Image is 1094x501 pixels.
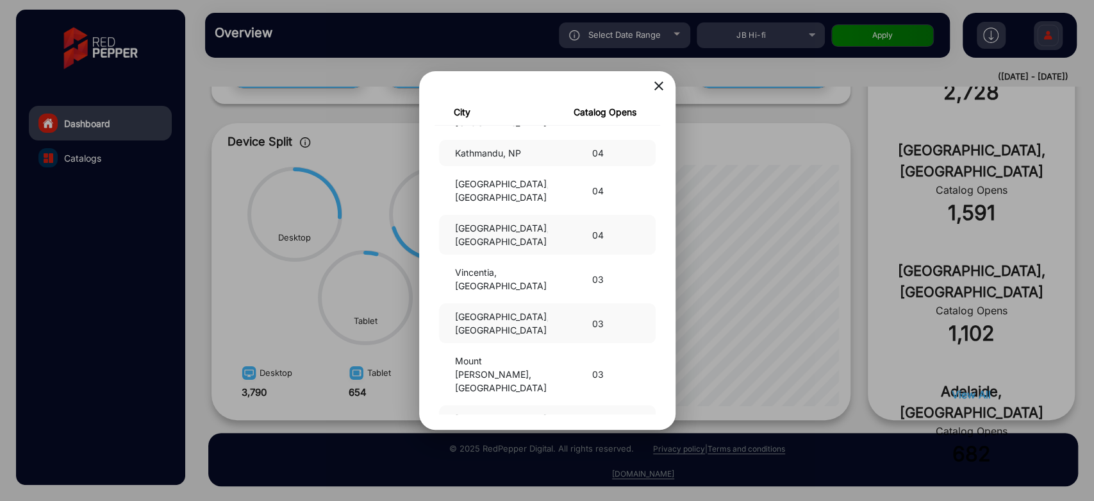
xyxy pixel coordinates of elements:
mat-icon: close [651,78,667,94]
div: [GEOGRAPHIC_DATA], [GEOGRAPHIC_DATA] [445,221,547,248]
div: 03 [547,368,649,381]
div: 03 [547,273,649,286]
div: 04 [547,184,649,198]
div: [GEOGRAPHIC_DATA], [GEOGRAPHIC_DATA] [445,310,547,337]
div: 04 [547,146,649,160]
div: City [431,105,547,119]
div: [GEOGRAPHIC_DATA], [GEOGRAPHIC_DATA] [445,177,547,204]
div: Catalog Opens [547,105,663,119]
div: Mount [PERSON_NAME], [GEOGRAPHIC_DATA] [445,354,547,395]
div: 04 [547,228,649,242]
div: Kathmandu, NP [445,146,547,160]
div: 03 [547,317,649,330]
div: Vincentia, [GEOGRAPHIC_DATA] [445,266,547,293]
div: [GEOGRAPHIC_DATA][PERSON_NAME] [445,412,547,439]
